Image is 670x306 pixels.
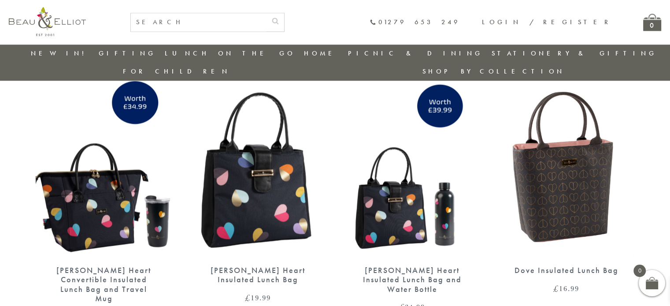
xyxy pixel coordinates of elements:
input: SEARCH [131,13,267,31]
a: Dove Insulated Lunch Bag Dove Insulated Lunch Bag £16.99 [498,81,635,292]
a: Picnic & Dining [348,49,483,58]
img: logo [9,7,86,36]
a: Lunch On The Go [165,49,295,58]
img: Emily Heart Convertible Lunch Bag and Travel Mug [36,81,172,257]
img: Emily Heart Insulated Lunch Bag and Water Bottle [344,81,481,257]
div: Dove Insulated Lunch Bag [514,266,619,275]
a: New in! [31,49,90,58]
div: [PERSON_NAME] Heart Insulated Lunch Bag [205,266,311,284]
a: Login / Register [482,18,612,26]
a: Gifting [99,49,156,58]
a: Shop by collection [422,67,565,76]
div: [PERSON_NAME] Heart Insulated Lunch Bag and Water Bottle [359,266,465,293]
a: 0 [643,14,661,31]
div: [PERSON_NAME] Heart Convertible Insulated Lunch Bag and Travel Mug [51,266,157,302]
a: Emily Heart Insulated Lunch Bag [PERSON_NAME] Heart Insulated Lunch Bag £19.99 [190,81,326,301]
a: Home [304,49,339,58]
span: 0 [633,265,646,277]
a: For Children [123,67,230,76]
bdi: 19.99 [245,292,271,302]
span: £ [553,283,559,293]
a: Stationery & Gifting [492,49,657,58]
img: Dove Insulated Lunch Bag [498,81,634,257]
a: 01279 653 249 [370,18,460,26]
bdi: 16.99 [553,283,579,293]
img: Emily Heart Insulated Lunch Bag [190,81,326,257]
span: £ [245,292,251,302]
